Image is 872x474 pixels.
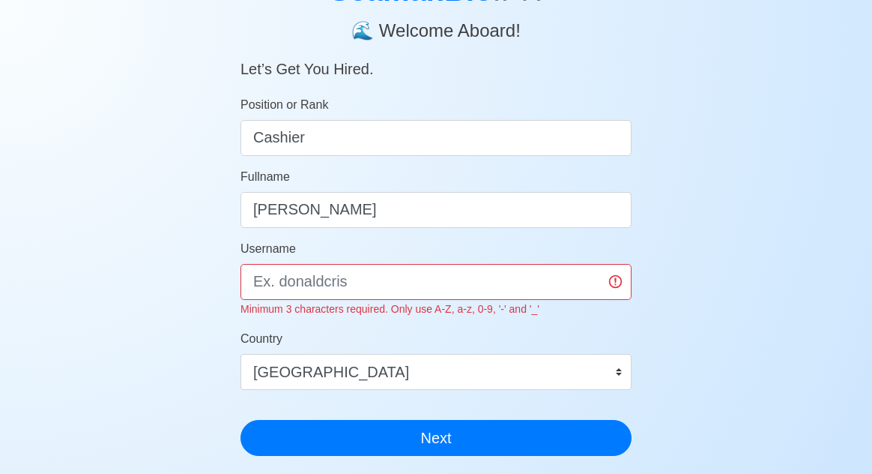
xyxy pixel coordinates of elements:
[240,120,632,156] input: ex. 2nd Officer w/Master License
[240,420,632,456] button: Next
[240,330,282,348] label: Country
[240,170,290,183] span: Fullname
[240,242,296,255] span: Username
[240,264,632,300] input: Ex. donaldcris
[240,192,632,228] input: Your Fullname
[240,303,539,315] small: Minimum 3 characters required. Only use A-Z, a-z, 0-9, '-' and '_'
[240,8,632,42] h4: 🌊 Welcome Aboard!
[240,42,632,78] h5: Let’s Get You Hired.
[240,98,328,111] span: Position or Rank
